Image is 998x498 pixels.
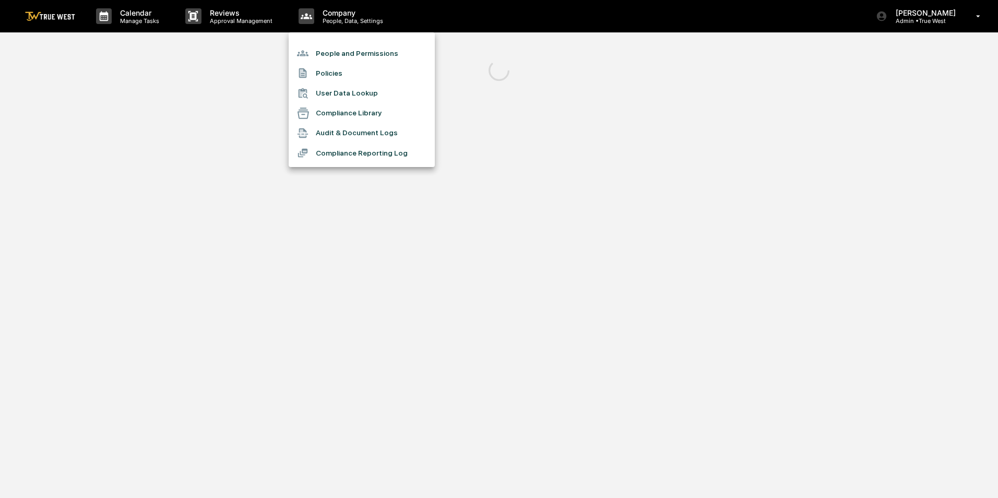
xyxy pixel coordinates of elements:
li: Compliance Reporting Log [289,143,435,163]
li: Policies [289,63,435,83]
li: Audit & Document Logs [289,123,435,143]
li: User Data Lookup [289,84,435,103]
li: Compliance Library [289,103,435,123]
li: People and Permissions [289,43,435,63]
